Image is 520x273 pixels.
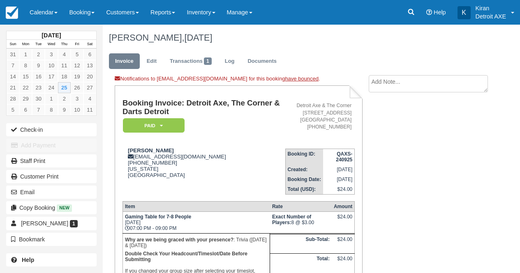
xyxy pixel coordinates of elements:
a: 18 [58,71,71,82]
a: Invoice [109,53,140,69]
a: 14 [7,71,19,82]
div: [EMAIL_ADDRESS][DOMAIN_NAME] [PHONE_NUMBER] [US_STATE] [GEOGRAPHIC_DATA] [122,147,285,178]
a: 3 [45,49,58,60]
strong: Why are we being graced with your presence? [125,237,233,243]
p: Kiran [476,4,506,12]
b: Double Check Your Headcount/Timeslot/Date Before Submitting [125,251,247,262]
a: 11 [58,60,71,71]
a: 4 [83,93,96,104]
span: 1 [204,57,212,65]
a: 9 [32,60,45,71]
a: 24 [45,82,58,93]
strong: Gaming Table for 7-8 People [125,214,191,220]
a: 5 [71,49,83,60]
a: 25 [58,82,71,93]
span: New [57,204,72,211]
th: Amount [332,201,355,211]
th: Total: [270,253,332,272]
th: Item [122,201,270,211]
strong: QAXS-240925 [336,151,352,163]
a: 20 [83,71,96,82]
a: 7 [7,60,19,71]
a: Transactions1 [164,53,218,69]
a: 31 [7,49,19,60]
a: 12 [71,60,83,71]
a: 15 [19,71,32,82]
a: 29 [19,93,32,104]
div: $24.00 [334,214,352,226]
p: : Trivia ([DATE] & [DATE]) [125,236,268,250]
a: Staff Print [6,154,97,167]
a: 19 [71,71,83,82]
em: Paid [123,118,185,133]
a: 1 [45,93,58,104]
b: Help [22,257,34,263]
a: 5 [7,104,19,115]
a: 11 [83,104,96,115]
button: Add Payment [6,139,97,152]
th: Fri [71,40,83,49]
a: 3 [71,93,83,104]
button: Email [6,186,97,199]
span: 1 [70,220,78,227]
strong: [PERSON_NAME] [128,147,174,154]
th: Mon [19,40,32,49]
th: Thu [58,40,71,49]
td: $24.00 [332,253,355,272]
a: Paid [122,118,182,133]
th: Total (USD): [285,184,323,195]
td: [DATE] [323,165,355,174]
a: 16 [32,71,45,82]
span: [PERSON_NAME] [21,220,68,227]
button: Copy Booking New [6,201,97,214]
img: checkfront-main-nav-mini-logo.png [6,7,18,19]
a: 27 [83,82,96,93]
div: Notifications to [EMAIL_ADDRESS][DOMAIN_NAME] for this booking . [115,75,362,85]
td: [DATE] [323,174,355,184]
span: [DATE] [184,32,212,43]
a: 8 [19,60,32,71]
h1: Booking Invoice: Detroit Axe, The Corner & Darts Detroit [122,99,285,116]
a: have bounced [285,76,319,82]
th: Sat [83,40,96,49]
th: Sub-Total: [270,234,332,253]
td: $24.00 [332,234,355,253]
a: 13 [83,60,96,71]
span: Help [434,9,446,16]
a: 28 [7,93,19,104]
a: 2 [32,49,45,60]
a: 1 [19,49,32,60]
button: Bookmark [6,233,97,246]
td: [DATE] 07:00 PM - 09:00 PM [122,211,270,233]
a: 6 [19,104,32,115]
th: Booking ID: [285,149,323,165]
a: Documents [241,53,283,69]
a: Log [219,53,241,69]
a: 8 [45,104,58,115]
a: 9 [58,104,71,115]
th: Sun [7,40,19,49]
th: Rate [270,201,332,211]
a: 2 [58,93,71,104]
strong: [DATE] [42,32,61,39]
a: 21 [7,82,19,93]
a: Help [6,253,97,266]
th: Tue [32,40,45,49]
a: 23 [32,82,45,93]
th: Created: [285,165,323,174]
th: Wed [45,40,58,49]
p: Detroit AXE [476,12,506,21]
a: 22 [19,82,32,93]
td: 8 @ $3.00 [270,211,332,233]
a: 10 [71,104,83,115]
a: 10 [45,60,58,71]
a: 7 [32,104,45,115]
a: 30 [32,93,45,104]
a: 4 [58,49,71,60]
a: Customer Print [6,170,97,183]
div: K [458,6,471,19]
h1: [PERSON_NAME], [109,33,487,43]
th: Booking Date: [285,174,323,184]
a: Edit [141,53,163,69]
a: 6 [83,49,96,60]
